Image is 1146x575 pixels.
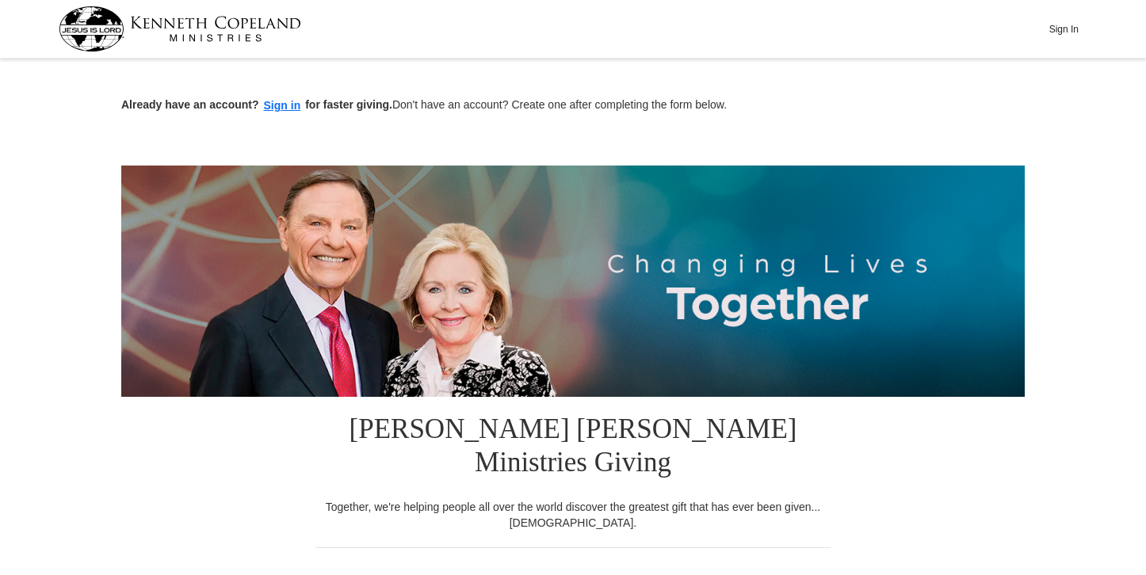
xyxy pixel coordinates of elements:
[59,6,301,51] img: kcm-header-logo.svg
[315,397,831,499] h1: [PERSON_NAME] [PERSON_NAME] Ministries Giving
[121,97,1025,115] p: Don't have an account? Create one after completing the form below.
[121,98,392,111] strong: Already have an account? for faster giving.
[259,97,306,115] button: Sign in
[1040,17,1087,41] button: Sign In
[315,499,831,531] div: Together, we're helping people all over the world discover the greatest gift that has ever been g...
